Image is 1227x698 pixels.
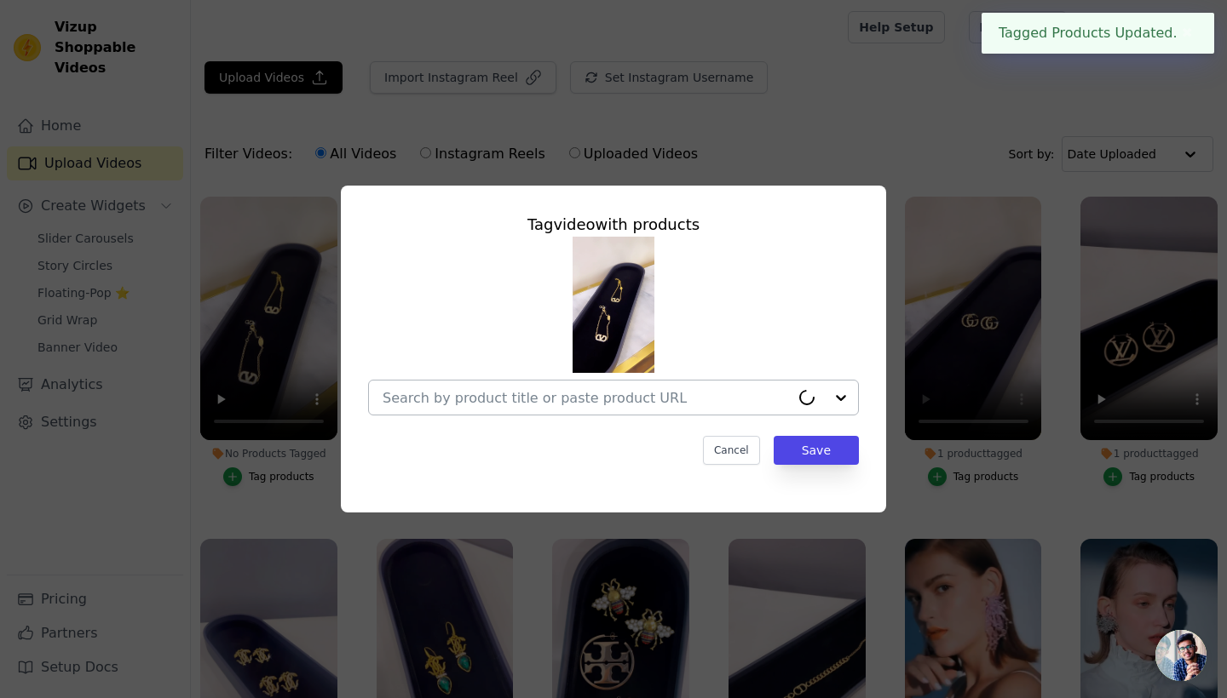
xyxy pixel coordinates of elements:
button: Save [774,436,859,465]
input: Search by product title or paste product URL [383,390,790,406]
button: Close [1178,23,1197,43]
div: Tagged Products Updated. [982,13,1214,54]
a: Open chat [1155,630,1207,681]
img: tn-84f4705148d346af9f22b11adefa5e86.png [573,237,654,373]
button: Cancel [703,436,760,465]
div: Tag video with products [368,213,859,237]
